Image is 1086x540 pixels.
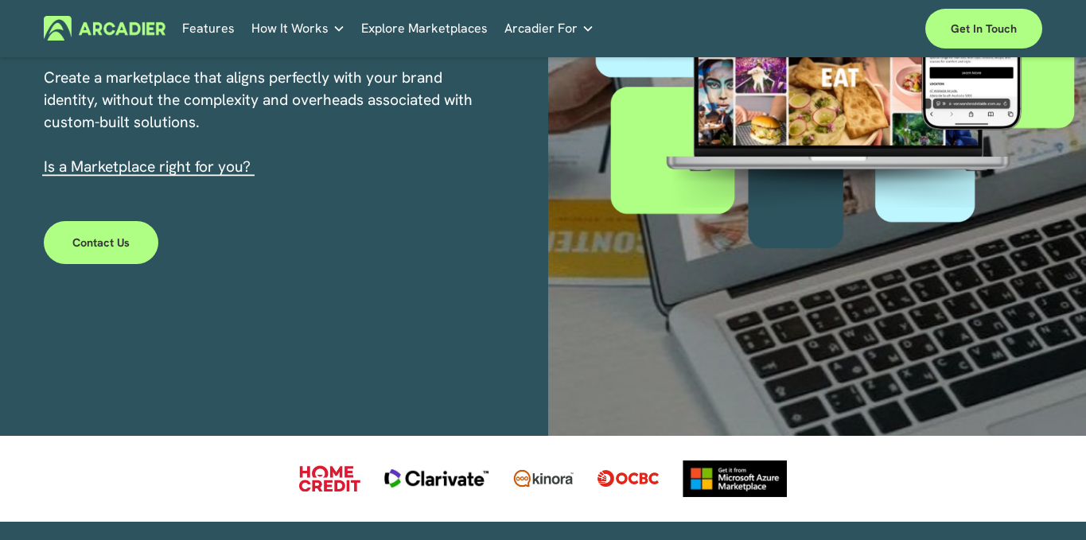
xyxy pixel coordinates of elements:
a: Explore Marketplaces [361,16,488,41]
a: folder dropdown [504,16,594,41]
span: I [44,157,251,177]
a: Contact Us [44,221,159,264]
a: folder dropdown [251,16,345,41]
span: How It Works [251,17,329,40]
a: Features [182,16,235,41]
iframe: Chat Widget [1006,464,1086,540]
a: s a Marketplace right for you? [48,157,251,177]
a: Get in touch [925,9,1042,49]
img: Arcadier [44,16,165,41]
span: Arcadier For [504,17,578,40]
